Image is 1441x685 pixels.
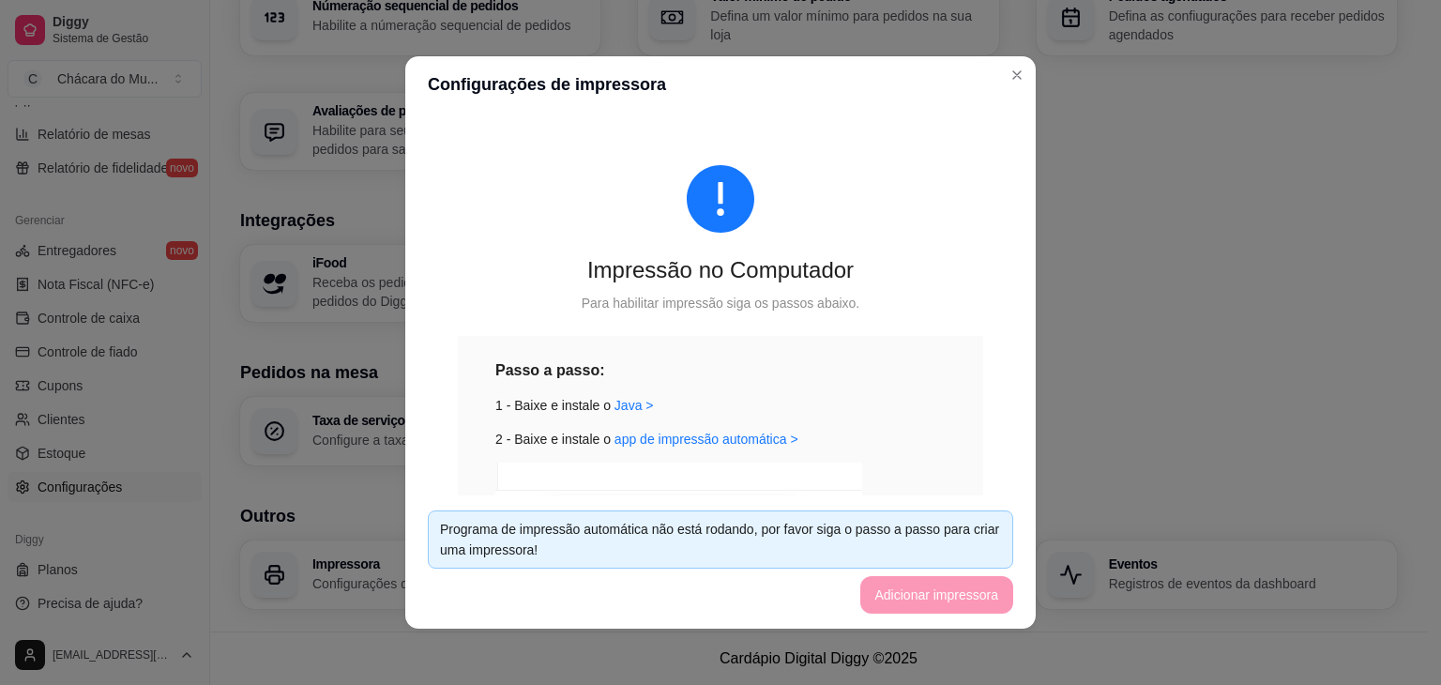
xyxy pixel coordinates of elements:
div: Impressão no Computador [458,255,983,285]
header: Configurações de impressora [405,56,1036,113]
div: 2 - Baixe e instale o [495,429,946,449]
a: app de impressão automática > [614,432,798,447]
strong: Passo a passo: [495,362,605,378]
div: 1 - Baixe e instale o [495,395,946,416]
button: Close [1002,60,1032,90]
div: Para habilitar impressão siga os passos abaixo. [458,293,983,313]
div: Programa de impressão automática não está rodando, por favor siga o passo a passo para criar uma ... [440,519,1001,560]
a: Java > [614,398,654,413]
span: exclamation-circle [687,165,754,233]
